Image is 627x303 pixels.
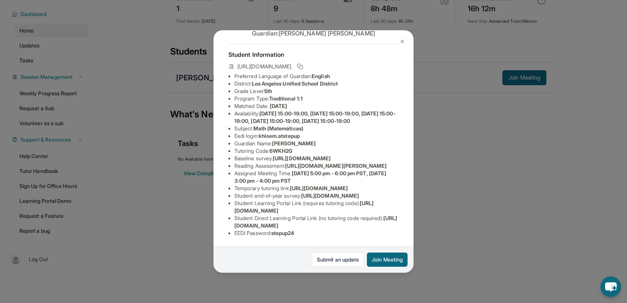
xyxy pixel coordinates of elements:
[234,170,386,184] span: [DATE] 5:00 pm - 6:00 pm PST, [DATE] 3:00 pm - 4:00 pm PST
[273,155,331,161] span: [URL][DOMAIN_NAME]
[290,185,348,191] span: [URL][DOMAIN_NAME]
[312,253,364,267] a: Submit an update
[234,87,399,95] li: Grade Level:
[234,185,399,192] li: Temporary tutoring link :
[228,50,399,59] h4: Student Information
[234,214,399,229] li: Student Direct Learning Portal Link (no tutoring code required) :
[285,163,387,169] span: [URL][DOMAIN_NAME][PERSON_NAME]
[234,110,399,125] li: Availability:
[367,253,408,267] button: Join Meeting
[269,148,292,154] span: 6WKH2G
[234,95,399,102] li: Program Type:
[601,276,621,297] button: chat-button
[270,103,287,109] span: [DATE]
[234,110,396,124] span: [DATE] 15:00-19:00, [DATE] 15:00-19:00, [DATE] 15:00-19:00, [DATE] 15:00-19:00, [DATE] 15:00-19:00
[237,63,291,70] span: [URL][DOMAIN_NAME]
[272,140,316,146] span: [PERSON_NAME]
[296,62,305,71] button: Copy link
[259,133,300,139] span: khloem.atstepup
[234,140,399,147] li: Guardian Name :
[234,72,399,80] li: Preferred Language of Guardian:
[234,125,399,132] li: Subject :
[253,125,303,132] span: Math (Matemáticas)
[234,162,399,170] li: Reading Assessment :
[234,229,399,237] li: EEDI Password :
[264,88,272,94] span: 5th
[252,80,338,87] span: Los Angeles Unified School District
[301,192,359,199] span: [URL][DOMAIN_NAME]
[271,230,294,236] span: stepup24
[269,95,303,102] span: Traditional 1:1
[234,102,399,110] li: Matched Date:
[234,155,399,162] li: Baseline survey :
[234,80,399,87] li: District:
[399,38,405,44] img: Close Icon
[234,170,399,185] li: Assigned Meeting Time :
[312,73,330,79] span: English
[228,29,399,38] p: Guardian: [PERSON_NAME] [PERSON_NAME]
[234,147,399,155] li: Tutoring Code :
[234,200,399,214] li: Student Learning Portal Link (requires tutoring code) :
[234,192,399,200] li: Student end-of-year survey :
[234,132,399,140] li: Eedi login :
